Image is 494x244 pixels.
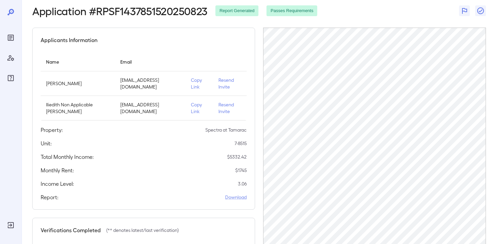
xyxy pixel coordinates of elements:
[5,73,16,83] div: FAQ
[5,53,16,63] div: Manage Users
[41,180,74,188] h5: Income Level:
[106,227,179,234] p: (** denotes latest/last verification)
[235,167,247,174] p: $ 1745
[205,127,247,133] p: Spectra at Tamarac
[227,153,247,160] p: $ 5332.42
[475,5,486,16] button: Close Report
[459,5,470,16] button: Flag Report
[41,226,101,234] h5: Verifications Completed
[215,8,258,14] span: Report Generated
[191,101,208,115] p: Copy Link
[120,101,180,115] p: [EMAIL_ADDRESS][DOMAIN_NAME]
[120,77,180,90] p: [EMAIL_ADDRESS][DOMAIN_NAME]
[218,77,241,90] p: Resend Invite
[41,126,63,134] h5: Property:
[41,166,74,174] h5: Monthly Rent:
[191,77,208,90] p: Copy Link
[238,180,247,187] p: 3.06
[218,101,241,115] p: Resend Invite
[41,193,58,201] h5: Report:
[46,101,110,115] p: Iliedith Non Applicable [PERSON_NAME]
[5,32,16,43] div: Reports
[41,139,52,147] h5: Unit:
[266,8,317,14] span: Passes Requirements
[41,153,94,161] h5: Total Monthly Income:
[41,52,247,120] table: simple table
[32,5,207,17] h2: Application # RPSF1437851520250823
[5,220,16,231] div: Log Out
[46,80,110,87] p: [PERSON_NAME]
[115,52,186,71] th: Email
[235,140,247,147] p: 7-8515
[41,52,115,71] th: Name
[225,194,247,201] a: Download
[41,36,97,44] h5: Applicants Information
